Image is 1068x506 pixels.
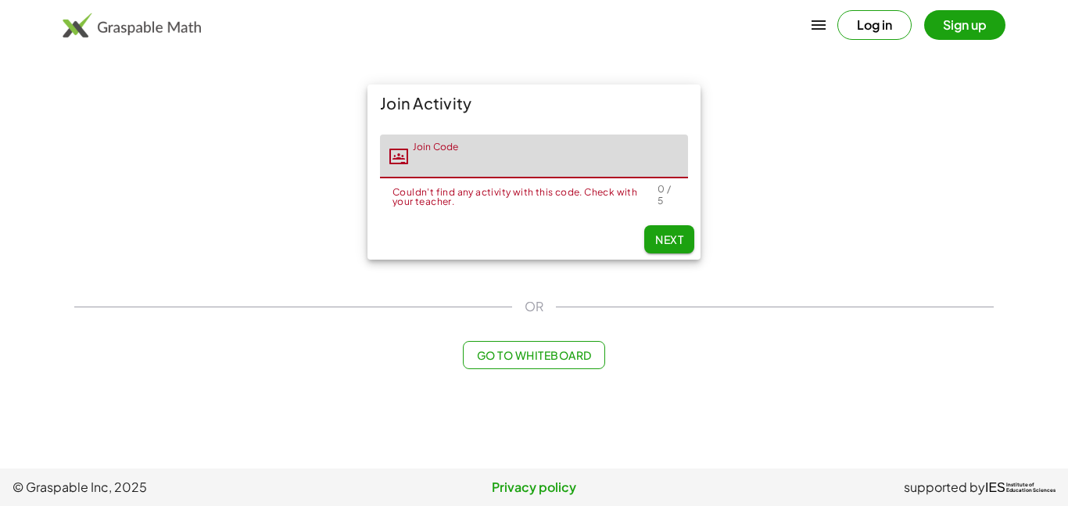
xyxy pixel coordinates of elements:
span: Next [655,232,683,246]
div: Join Activity [367,84,701,122]
span: OR [525,297,543,316]
a: Privacy policy [360,478,708,497]
button: Go to Whiteboard [463,341,604,369]
button: Log in [837,10,912,40]
span: supported by [904,478,985,497]
span: Go to Whiteboard [476,348,591,362]
button: Next [644,225,694,253]
div: 0 / 5 [658,183,676,206]
span: © Graspable Inc, 2025 [13,478,360,497]
a: IESInstitute ofEducation Sciences [985,478,1055,497]
button: Sign up [924,10,1005,40]
div: Couldn't find any activity with this code. Check with your teacher. [392,188,658,206]
span: IES [985,480,1005,495]
span: Institute of Education Sciences [1006,483,1055,493]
